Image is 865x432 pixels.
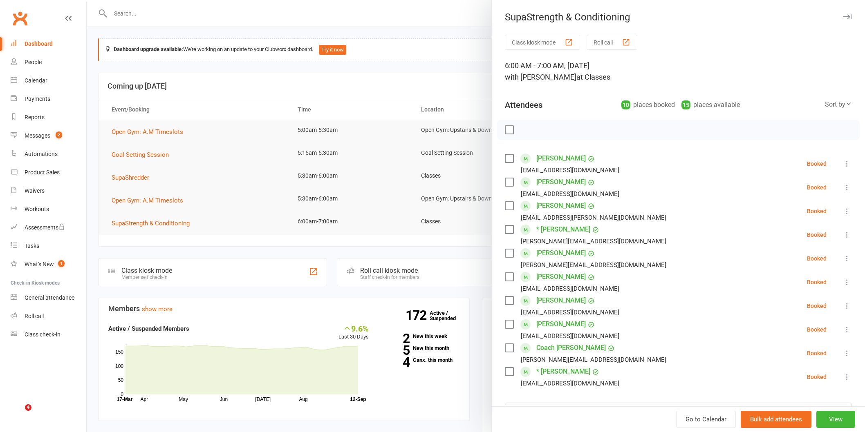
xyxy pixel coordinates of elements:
div: Booked [807,208,827,214]
a: * [PERSON_NAME] [536,223,590,236]
div: Class check-in [25,331,61,338]
a: [PERSON_NAME] [536,247,586,260]
a: [PERSON_NAME] [536,152,586,165]
a: Assessments [11,218,86,237]
div: Booked [807,256,827,261]
a: Reports [11,108,86,127]
div: 6:00 AM - 7:00 AM, [DATE] [505,60,852,83]
a: Tasks [11,237,86,255]
div: places booked [621,99,675,111]
div: Booked [807,279,827,285]
span: 1 [58,260,65,267]
a: Go to Calendar [676,411,736,428]
a: [PERSON_NAME] [536,318,586,331]
div: [EMAIL_ADDRESS][DOMAIN_NAME] [521,165,619,176]
iframe: Intercom live chat [8,404,28,424]
div: Booked [807,161,827,167]
div: Waivers [25,187,45,194]
a: Roll call [11,307,86,325]
a: [PERSON_NAME] [536,176,586,189]
a: Messages 2 [11,127,86,145]
div: [EMAIL_ADDRESS][DOMAIN_NAME] [521,378,619,389]
div: Attendees [505,99,542,111]
div: Workouts [25,206,49,212]
div: 10 [621,100,630,109]
span: with [PERSON_NAME] [505,73,576,81]
a: Product Sales [11,163,86,182]
div: Booked [807,327,827,332]
a: [PERSON_NAME] [536,294,586,307]
div: [PERSON_NAME][EMAIL_ADDRESS][DOMAIN_NAME] [521,354,666,365]
button: Class kiosk mode [505,35,580,50]
span: 2 [56,131,62,138]
div: Booked [807,185,827,190]
div: Sort by [825,99,852,110]
a: Waivers [11,182,86,200]
div: Roll call [25,313,44,319]
button: Roll call [587,35,637,50]
button: View [816,411,855,428]
div: SupaStrength & Conditioning [492,11,865,23]
a: Clubworx [10,8,30,29]
div: General attendance [25,294,74,301]
div: [EMAIL_ADDRESS][DOMAIN_NAME] [521,189,619,199]
div: Booked [807,303,827,309]
input: Search to add attendees [505,403,852,420]
a: Payments [11,90,86,108]
div: [EMAIL_ADDRESS][PERSON_NAME][DOMAIN_NAME] [521,212,666,223]
div: Messages [25,132,50,139]
a: Coach [PERSON_NAME] [536,341,606,354]
div: Assessments [25,224,65,231]
a: Dashboard [11,35,86,53]
a: [PERSON_NAME] [536,199,586,212]
div: Product Sales [25,169,60,176]
div: People [25,59,42,65]
div: [EMAIL_ADDRESS][DOMAIN_NAME] [521,331,619,341]
a: People [11,53,86,71]
div: What's New [25,261,54,267]
a: What's New1 [11,255,86,274]
a: Class kiosk mode [11,325,86,344]
div: Booked [807,374,827,380]
a: * [PERSON_NAME] [536,365,590,378]
div: Reports [25,114,45,120]
div: Calendar [25,77,47,84]
div: [EMAIL_ADDRESS][DOMAIN_NAME] [521,283,619,294]
div: Tasks [25,243,39,249]
div: places available [681,99,740,111]
div: [PERSON_NAME][EMAIL_ADDRESS][DOMAIN_NAME] [521,260,666,270]
a: [PERSON_NAME] [536,270,586,283]
div: Booked [807,350,827,356]
span: at Classes [576,73,610,81]
a: General attendance kiosk mode [11,289,86,307]
div: Booked [807,232,827,238]
a: Workouts [11,200,86,218]
div: Automations [25,151,58,157]
div: [EMAIL_ADDRESS][DOMAIN_NAME] [521,307,619,318]
a: Calendar [11,71,86,90]
div: Dashboard [25,40,53,47]
div: 15 [681,100,690,109]
div: Payments [25,96,50,102]
div: [PERSON_NAME][EMAIL_ADDRESS][DOMAIN_NAME] [521,236,666,247]
button: Bulk add attendees [741,411,811,428]
a: Automations [11,145,86,163]
span: 4 [25,404,31,411]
